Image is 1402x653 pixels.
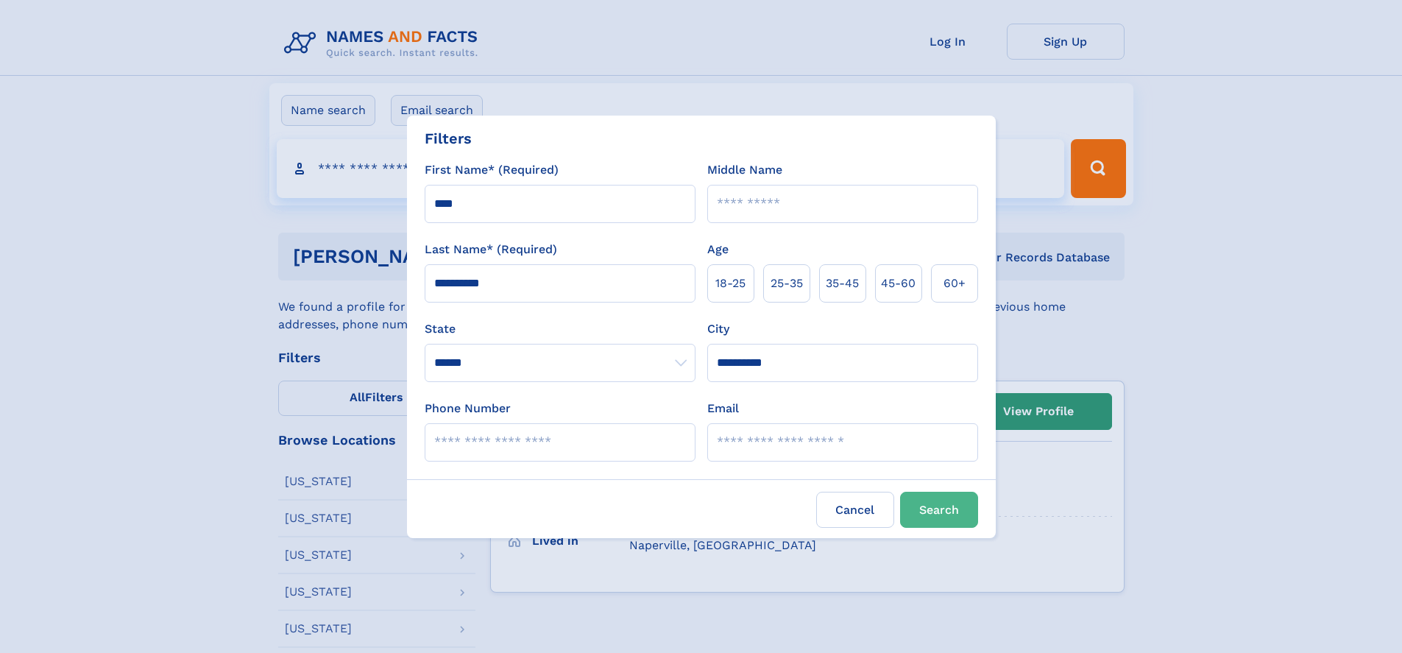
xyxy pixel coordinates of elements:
label: Cancel [816,492,894,528]
label: Middle Name [707,161,782,179]
label: First Name* (Required) [425,161,559,179]
div: Filters [425,127,472,149]
span: 60+ [943,275,966,292]
label: State [425,320,695,338]
label: Age [707,241,729,258]
label: Phone Number [425,400,511,417]
label: Email [707,400,739,417]
label: Last Name* (Required) [425,241,557,258]
label: City [707,320,729,338]
span: 45‑60 [881,275,916,292]
span: 18‑25 [715,275,746,292]
span: 25‑35 [771,275,803,292]
span: 35‑45 [826,275,859,292]
button: Search [900,492,978,528]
